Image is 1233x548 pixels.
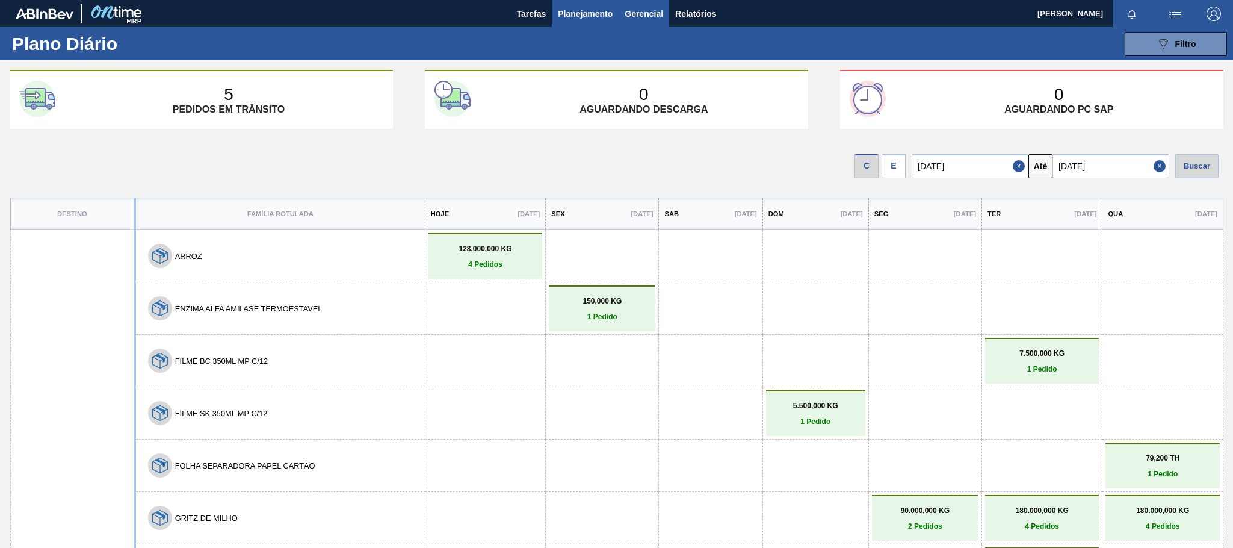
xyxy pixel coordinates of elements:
img: 7hKVVNeldsGH5KwE07rPnOGsQy+SHCf9ftlnweef0E1el2YcIeEt5yaNqj+jPq4oMsVpG1vCxiwYEd4SvddTlxqBvEWZPhf52... [152,405,168,421]
div: Buscar [1175,154,1219,178]
a: 5.500,000 KG1 Pedido [769,402,862,426]
p: [DATE] [631,210,653,217]
p: [DATE] [841,210,863,217]
p: 1 Pedido [988,365,1096,373]
a: 180.000,000 KG4 Pedidos [988,506,1096,531]
p: 180.000,000 KG [1108,506,1217,515]
input: dd/mm/yyyy [1052,154,1169,178]
img: 7hKVVNeldsGH5KwE07rPnOGsQy+SHCf9ftlnweef0E1el2YcIeEt5yaNqj+jPq4oMsVpG1vCxiwYEd4SvddTlxqBvEWZPhf52... [152,248,168,264]
p: 79,200 TH [1108,454,1217,462]
img: 7hKVVNeldsGH5KwE07rPnOGsQy+SHCf9ftlnweef0E1el2YcIeEt5yaNqj+jPq4oMsVpG1vCxiwYEd4SvddTlxqBvEWZPhf52... [152,353,168,369]
p: Hoje [431,210,449,217]
span: Gerencial [625,7,663,21]
img: third-card-icon [850,81,886,117]
p: 1 Pedido [1108,470,1217,478]
p: 2 Pedidos [875,522,975,531]
p: 150,000 KG [552,297,652,305]
button: Notificações [1113,5,1151,22]
input: dd/mm/yyyy [912,154,1028,178]
img: 7hKVVNeldsGH5KwE07rPnOGsQy+SHCf9ftlnweef0E1el2YcIeEt5yaNqj+jPq4oMsVpG1vCxiwYEd4SvddTlxqBvEWZPhf52... [152,510,168,526]
button: FILME SK 350ML MP C/12 [175,409,268,418]
p: Pedidos em trânsito [173,104,285,115]
p: 1 Pedido [552,313,652,321]
th: Destino [10,198,135,230]
img: first-card-icon [19,81,55,117]
p: [DATE] [1195,210,1217,217]
p: Qua [1108,210,1123,217]
p: 5.500,000 KG [769,402,862,410]
span: Filtro [1175,39,1196,49]
p: Sab [664,210,679,217]
button: FOLHA SEPARADORA PAPEL CARTÃO [175,461,315,470]
p: 0 [639,85,649,104]
p: [DATE] [1074,210,1096,217]
img: second-card-icon [434,81,471,117]
div: E [882,154,906,178]
a: 79,200 TH1 Pedido [1108,454,1217,478]
button: Close [1013,154,1028,178]
p: Ter [987,210,1001,217]
p: 4 Pedidos [1108,522,1217,531]
p: 90.000,000 KG [875,506,975,515]
span: Planejamento [558,7,613,21]
button: Até [1028,154,1052,178]
img: Logout [1207,7,1221,21]
button: GRITZ DE MILHO [175,514,238,523]
a: 7.500,000 KG1 Pedido [988,349,1096,373]
p: 128.000,000 KG [431,244,539,253]
p: [DATE] [735,210,757,217]
p: Seg [874,210,889,217]
span: Relatórios [675,7,716,21]
p: 180.000,000 KG [988,506,1096,515]
p: 4 Pedidos [431,260,539,269]
a: 90.000,000 KG2 Pedidos [875,506,975,531]
a: 150,000 KG1 Pedido [552,297,652,321]
p: Sex [551,210,564,217]
img: 7hKVVNeldsGH5KwE07rPnOGsQy+SHCf9ftlnweef0E1el2YcIeEt5yaNqj+jPq4oMsVpG1vCxiwYEd4SvddTlxqBvEWZPhf52... [152,458,168,473]
button: FILME BC 350ML MP C/12 [175,357,268,366]
p: [DATE] [518,210,540,217]
img: 7hKVVNeldsGH5KwE07rPnOGsQy+SHCf9ftlnweef0E1el2YcIeEt5yaNqj+jPq4oMsVpG1vCxiwYEd4SvddTlxqBvEWZPhf52... [152,300,168,316]
button: ARROZ [175,252,202,261]
button: ENZIMA ALFA AMILASE TERMOESTAVEL [175,304,323,313]
p: Aguardando PC SAP [1004,104,1113,115]
button: Close [1154,154,1169,178]
th: Família Rotulada [135,198,425,230]
p: Dom [768,210,784,217]
p: 1 Pedido [769,417,862,426]
img: TNhmsLtSVTkK8tSr43FrP2fwEKptu5GPRR3wAAAABJRU5ErkJggg== [16,8,73,19]
div: C [854,154,879,178]
img: userActions [1168,7,1182,21]
p: 5 [224,85,233,104]
p: 7.500,000 KG [988,349,1096,358]
a: 180.000,000 KG4 Pedidos [1108,506,1217,531]
h1: Plano Diário [12,37,223,51]
div: Visão data de Coleta [854,151,879,178]
span: Tarefas [516,7,546,21]
button: Filtro [1125,32,1227,56]
a: 128.000,000 KG4 Pedidos [431,244,539,269]
p: 0 [1054,85,1064,104]
p: [DATE] [954,210,976,217]
div: Visão Data de Entrega [882,151,906,178]
p: 4 Pedidos [988,522,1096,531]
p: Aguardando descarga [579,104,708,115]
